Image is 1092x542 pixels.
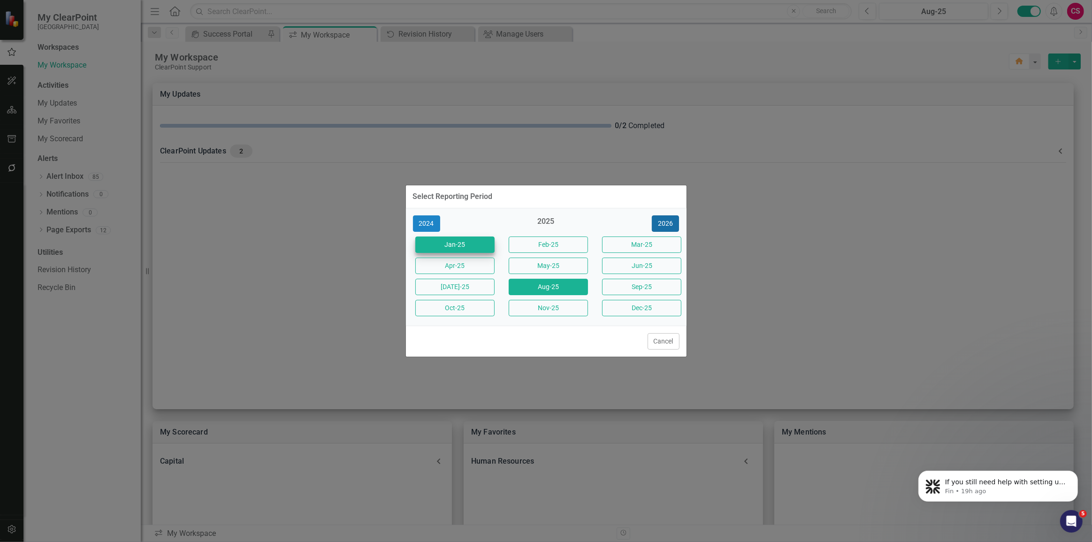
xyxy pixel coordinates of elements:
button: Feb-25 [509,237,588,253]
button: Oct-25 [415,300,495,316]
div: Select Reporting Period [413,192,493,201]
button: Sep-25 [602,279,681,295]
iframe: Intercom notifications message [904,451,1092,517]
div: 2025 [506,216,586,232]
button: Mar-25 [602,237,681,253]
button: 2024 [413,215,440,232]
button: [DATE]-25 [415,279,495,295]
span: 5 [1079,510,1087,518]
button: Aug-25 [509,279,588,295]
button: Jan-25 [415,237,495,253]
span: If you still need help with setting up reverse evaluation or understanding the evaluation logic, ... [41,27,161,91]
button: Jun-25 [602,258,681,274]
button: Nov-25 [509,300,588,316]
iframe: Intercom live chat [1060,510,1083,533]
button: 2026 [652,215,679,232]
p: Message from Fin, sent 19h ago [41,36,162,45]
button: Apr-25 [415,258,495,274]
button: Dec-25 [602,300,681,316]
button: May-25 [509,258,588,274]
button: Cancel [648,333,680,350]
